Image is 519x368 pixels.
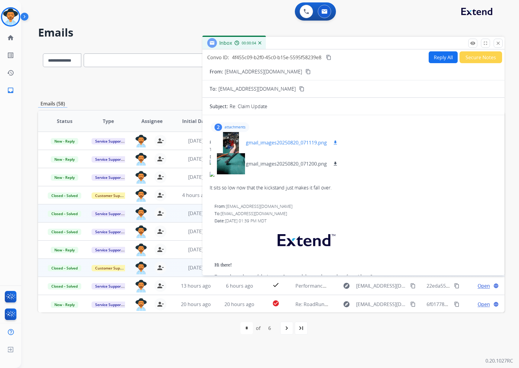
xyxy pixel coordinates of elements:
img: agent-avatar [135,189,147,202]
p: Hi there! [214,262,497,268]
span: Customer Support [92,265,131,271]
img: agent-avatar [135,280,147,292]
mat-icon: home [7,34,14,41]
div: of [256,324,260,332]
mat-icon: close [495,40,501,46]
span: 20 hours ago [224,301,254,308]
button: Secure Notes [459,51,502,63]
p: To: [210,85,217,92]
span: Closed – Solved [48,211,81,217]
span: 13 hours ago [181,282,211,289]
span: [EMAIL_ADDRESS][DOMAIN_NAME] [218,85,296,92]
img: agent-avatar [135,207,147,220]
mat-icon: check [272,281,279,289]
span: [DATE] [188,246,203,253]
div: 2 [214,124,222,131]
div: It sits so low now that the kickstand just makes it fall over. [210,160,497,191]
mat-icon: content_copy [410,283,416,289]
p: Convo ID: [207,54,229,61]
mat-icon: navigate_next [283,324,290,332]
span: [EMAIL_ADDRESS][DOMAIN_NAME] [226,203,292,209]
img: agent-avatar [135,244,147,256]
div: 6 [263,322,276,334]
img: extend.png [270,227,341,251]
span: Closed – Solved [48,265,81,271]
p: attachments [224,125,246,130]
span: 4 hours ago [182,192,209,199]
span: Performance Report for Extend reported on [DATE] [295,282,412,289]
mat-icon: content_copy [305,69,311,74]
mat-icon: person_remove [157,246,164,253]
span: [DATE] 01:39 PM MDT [225,218,266,224]
span: Service Support [92,156,126,163]
mat-icon: content_copy [454,302,459,307]
span: Inbox [219,40,232,46]
mat-icon: person_remove [157,137,164,144]
mat-icon: person_remove [157,155,164,163]
img: ii_198c72d9dc0cb109b291 [210,160,497,165]
span: New - Reply [51,156,78,163]
mat-icon: explore [343,301,350,308]
button: Reply All [429,51,458,63]
span: [EMAIL_ADDRESS][DOMAIN_NAME] [221,211,287,216]
mat-icon: content_copy [326,55,331,60]
div: Date: [214,218,497,224]
mat-icon: language [493,283,499,289]
mat-icon: inbox [7,87,14,94]
mat-icon: history [7,69,14,76]
mat-icon: person_remove [157,210,164,217]
img: ii_198c72e23adfdc32a422 [210,172,497,177]
p: [EMAIL_ADDRESS][DOMAIN_NAME] [225,68,302,75]
img: agent-avatar [135,153,147,166]
span: Service Support [92,174,126,181]
img: agent-avatar [135,135,147,147]
p: Re: Claim Update [230,103,267,110]
div: To: [214,211,497,217]
p: From: [210,68,223,75]
span: Service Support [92,211,126,217]
mat-icon: remove_red_eye [470,40,475,46]
img: agent-avatar [135,225,147,238]
p: Subject: [210,103,228,110]
span: 20 hours ago [181,301,211,308]
span: Closed – Solved [48,192,81,199]
mat-icon: list_alt [7,52,14,59]
mat-icon: download [333,140,338,145]
span: New - Reply [51,138,78,144]
mat-icon: check_circle [272,300,279,307]
img: agent-avatar [135,171,147,184]
p: Emails (58) [38,100,67,108]
p: gmail_images20250820_071200.png [246,160,327,167]
mat-icon: download [333,161,338,166]
mat-icon: content_copy [454,283,459,289]
span: [EMAIL_ADDRESS][DOMAIN_NAME] [356,282,407,289]
span: Initial Date [182,118,209,125]
span: 6f017785-48c9-409e-9ad3-3a5e1654e251 [427,301,518,308]
span: Service Support [92,138,126,144]
div: From: [210,139,497,145]
span: [DATE] [188,264,203,271]
img: agent-avatar [135,298,147,311]
span: New - Reply [51,302,78,308]
span: [DATE] [188,210,203,217]
mat-icon: content_copy [410,302,416,307]
span: [DATE] [188,228,203,235]
mat-icon: person_remove [157,282,164,289]
span: 6 hours ago [226,282,253,289]
span: [DATE] [188,137,203,144]
mat-icon: content_copy [299,86,305,92]
div: Date: [210,154,497,160]
mat-icon: person_remove [157,228,164,235]
p: 0.20.1027RC [485,357,513,364]
span: Service Support [92,247,126,253]
span: New - Reply [51,247,78,253]
span: Assignee [141,118,163,125]
div: From: [214,203,497,209]
span: 00:00:04 [242,41,256,46]
img: avatar [2,8,19,25]
p: gmail_images20250820_071119.png [246,139,327,146]
img: agent-avatar [135,262,147,274]
mat-icon: person_remove [157,264,164,271]
span: Service Support [92,302,126,308]
span: Service Support [92,229,126,235]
